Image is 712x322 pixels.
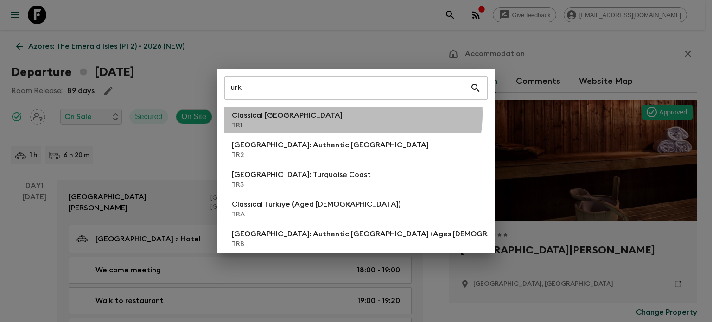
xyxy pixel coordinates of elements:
p: Classical [GEOGRAPHIC_DATA] [232,110,343,121]
p: Classical Türkiye (Aged [DEMOGRAPHIC_DATA]) [232,199,400,210]
p: TR1 [232,121,343,130]
p: TRA [232,210,400,219]
p: TRB [232,240,538,249]
p: TR2 [232,151,429,160]
p: TR3 [232,180,371,189]
p: [GEOGRAPHIC_DATA]: Authentic [GEOGRAPHIC_DATA] (Ages [DEMOGRAPHIC_DATA]) [232,228,538,240]
p: [GEOGRAPHIC_DATA]: Authentic [GEOGRAPHIC_DATA] [232,139,429,151]
p: [GEOGRAPHIC_DATA]: Turquoise Coast [232,169,371,180]
input: Search adventures... [224,75,470,101]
